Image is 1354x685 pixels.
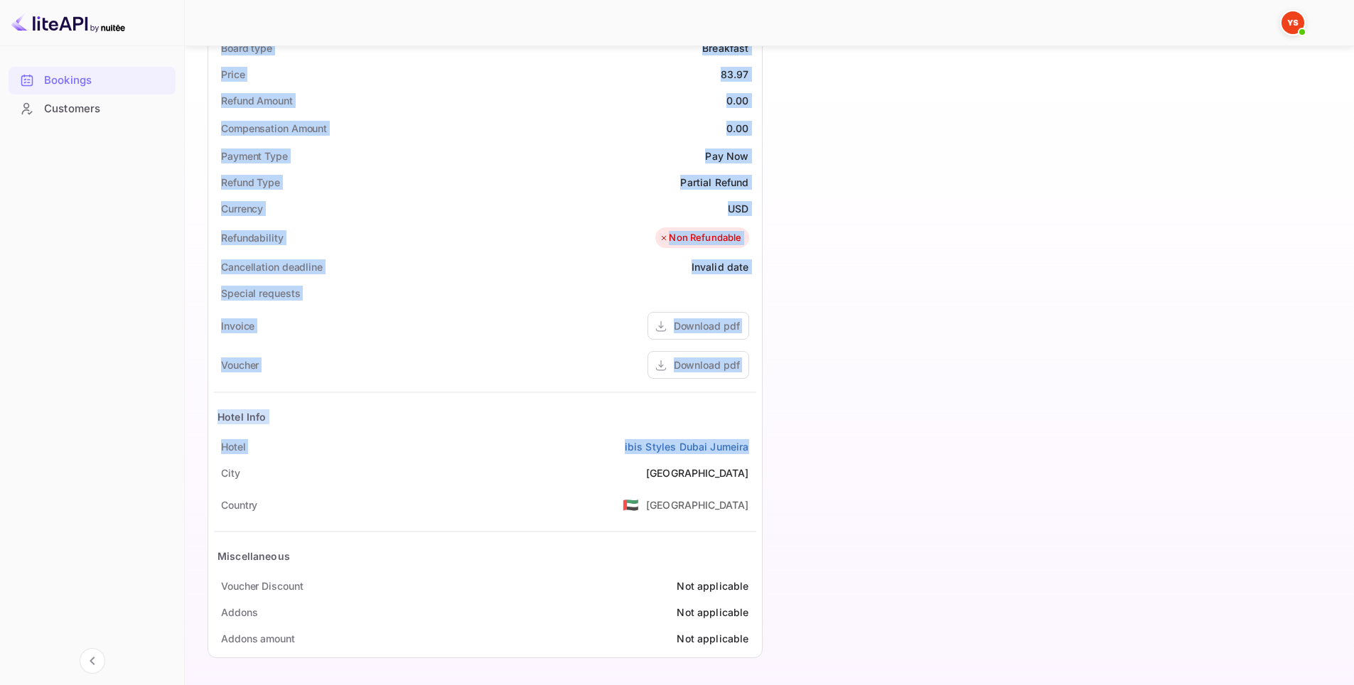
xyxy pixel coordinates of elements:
div: City [221,465,240,480]
div: Download pdf [674,357,740,372]
div: Bookings [9,67,176,95]
div: Non Refundable [659,231,741,245]
div: Pay Now [705,149,748,163]
div: Invalid date [692,259,749,274]
div: Addons amount [221,631,295,646]
a: Customers [9,95,176,122]
div: Addons [221,605,257,620]
div: Breakfast [702,41,748,55]
div: Partial Refund [680,175,748,190]
div: Price [221,67,245,82]
div: Cancellation deadline [221,259,323,274]
div: Refund Amount [221,93,293,108]
div: Currency [221,201,263,216]
div: Board type [221,41,272,55]
div: Country [221,497,257,512]
img: Yandex Support [1282,11,1304,34]
div: Refundability [221,230,284,245]
a: Bookings [9,67,176,93]
div: 83.97 [721,67,749,82]
div: [GEOGRAPHIC_DATA] [646,497,749,512]
div: Payment Type [221,149,288,163]
div: Customers [9,95,176,123]
button: Collapse navigation [80,648,105,674]
div: [GEOGRAPHIC_DATA] [646,465,749,480]
div: Not applicable [677,578,748,593]
div: Voucher [221,357,259,372]
div: Download pdf [674,318,740,333]
div: Not applicable [677,631,748,646]
span: United States [623,492,639,517]
div: Bookings [44,72,168,89]
div: Invoice [221,318,254,333]
img: LiteAPI logo [11,11,125,34]
div: 0.00 [726,93,749,108]
div: Special requests [221,286,300,301]
div: Not applicable [677,605,748,620]
div: Miscellaneous [217,549,290,563]
div: USD [728,201,748,216]
div: Voucher Discount [221,578,303,593]
div: Hotel [221,439,246,454]
div: Customers [44,101,168,117]
div: Refund Type [221,175,280,190]
a: ibis Styles Dubai Jumeira [625,439,749,454]
div: Compensation Amount [221,121,327,136]
div: Hotel Info [217,409,267,424]
div: 0.00 [726,121,749,136]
